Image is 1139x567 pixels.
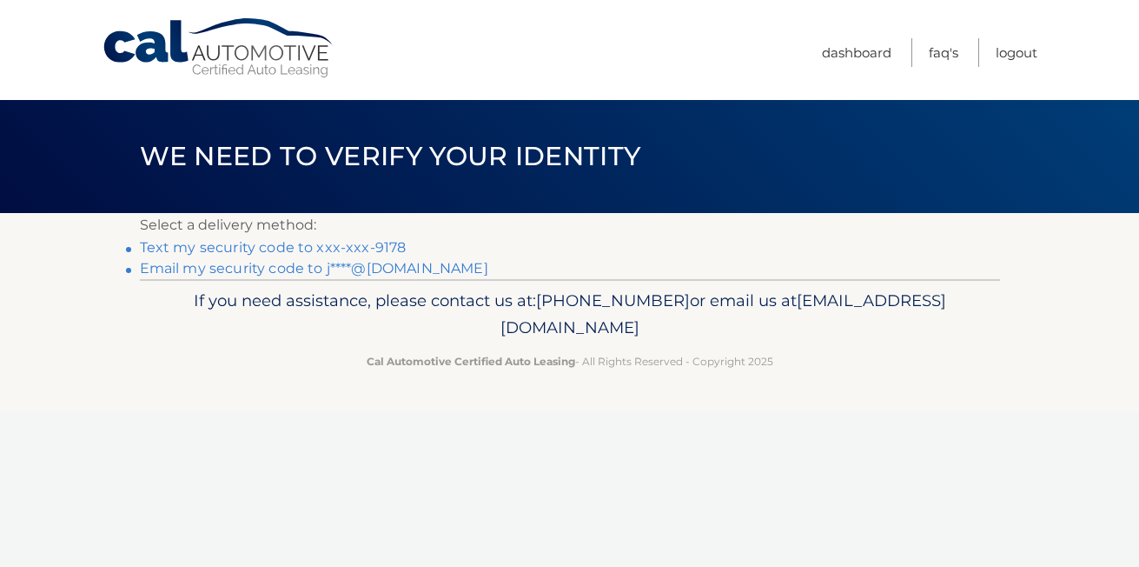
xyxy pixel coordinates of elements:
a: Cal Automotive [102,17,336,79]
span: We need to verify your identity [140,140,641,172]
p: Select a delivery method: [140,213,1000,237]
a: Email my security code to j****@[DOMAIN_NAME] [140,260,488,277]
strong: Cal Automotive Certified Auto Leasing [367,355,575,368]
a: Dashboard [822,38,891,67]
p: - All Rights Reserved - Copyright 2025 [151,352,989,370]
span: [PHONE_NUMBER] [536,290,690,310]
a: Logout [996,38,1037,67]
a: FAQ's [929,38,958,67]
a: Text my security code to xxx-xxx-9178 [140,239,407,256]
p: If you need assistance, please contact us at: or email us at [151,287,989,343]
